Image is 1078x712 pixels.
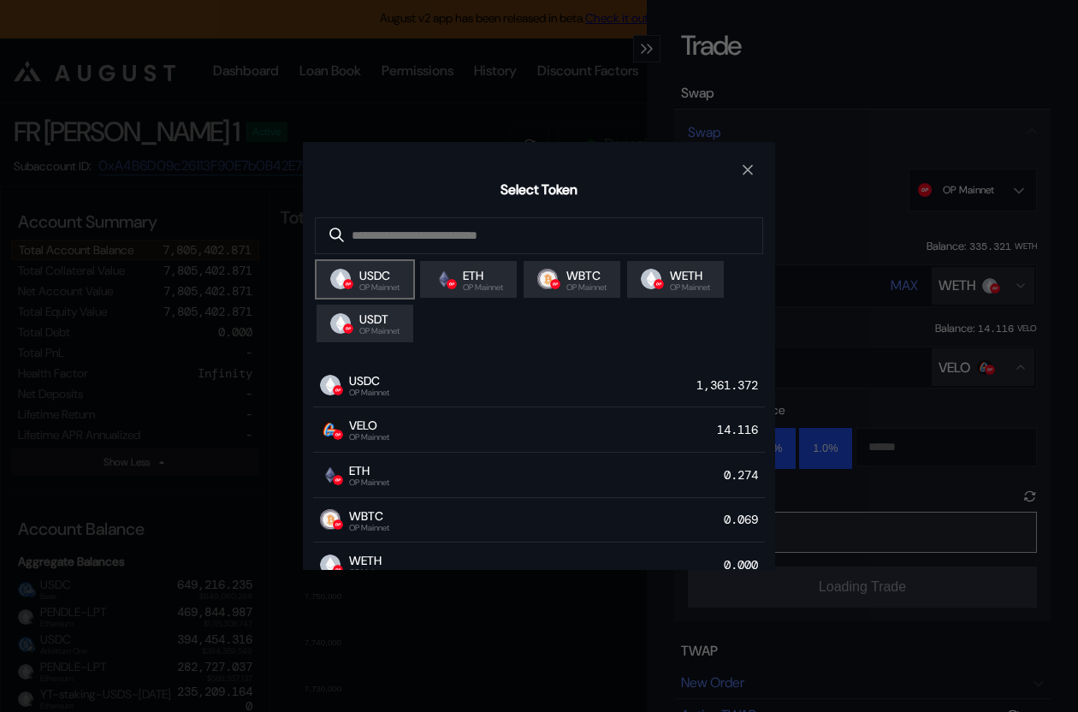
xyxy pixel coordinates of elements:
img: svg%3e [447,279,457,289]
div: 0.069 [724,508,765,532]
span: WBTC [349,508,389,524]
img: svg%3e [333,430,343,440]
img: svg%3e [333,565,343,575]
span: WETH [670,268,710,283]
img: svg%3e [333,385,343,395]
img: wbtc.png [320,509,341,530]
span: OP Mainnet [349,389,389,397]
img: svg%3e [343,279,353,289]
span: USDC [349,373,389,389]
span: OP Mainnet [566,283,607,292]
img: empty-token.png [330,269,351,289]
span: ETH [463,268,503,283]
button: close modal [734,156,761,183]
div: 0.000 [724,553,765,577]
span: OP Mainnet [670,283,710,292]
span: WBTC [566,268,607,283]
img: ethereum.png [434,269,454,289]
span: OP Mainnet [349,568,389,577]
h2: Select Token [500,181,577,199]
img: empty-token.png [330,313,351,334]
span: ETH [349,463,389,478]
span: USDC [359,268,400,283]
div: 0.274 [724,463,765,487]
span: OP Mainnet [359,327,400,335]
img: svg%3e [333,475,343,485]
img: svg%3e [333,519,343,530]
img: svg%3e [343,323,353,334]
div: 14.116 [717,418,765,442]
img: empty-token.png [641,269,661,289]
div: 1,361.372 [696,373,765,397]
span: OP Mainnet [349,524,389,532]
span: VELO [349,418,389,433]
span: OP Mainnet [359,283,400,292]
span: OP Mainnet [349,478,389,487]
span: USDT [359,311,400,327]
img: wbtc.png [537,269,558,289]
img: svg%3e [550,279,560,289]
img: empty-token.png [320,375,341,395]
img: velo.png [320,419,341,440]
img: svg%3e [654,279,664,289]
img: ethereum.png [320,465,341,485]
span: OP Mainnet [463,283,503,292]
span: WETH [349,553,389,568]
img: empty-token.png [320,555,341,575]
span: OP Mainnet [349,433,389,442]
